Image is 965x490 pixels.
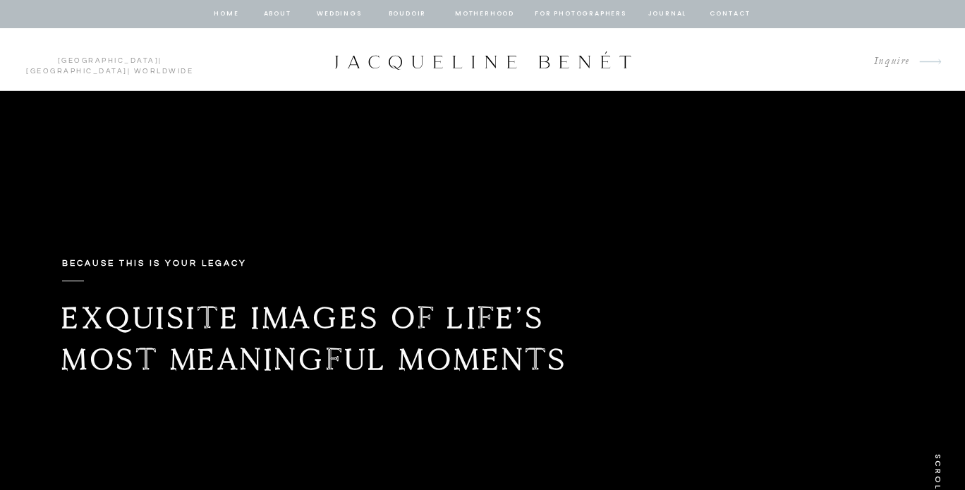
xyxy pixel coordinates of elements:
[645,8,689,20] a: journal
[863,52,910,71] a: Inquire
[61,299,568,378] b: Exquisite images of life’s most meaningful moments
[26,68,128,75] a: [GEOGRAPHIC_DATA]
[20,56,200,64] p: | | Worldwide
[213,8,240,20] a: home
[455,8,514,20] a: Motherhood
[58,57,159,64] a: [GEOGRAPHIC_DATA]
[315,8,363,20] a: Weddings
[708,8,753,20] a: contact
[62,259,247,268] b: Because this is your legacy
[387,8,427,20] a: BOUDOIR
[262,8,292,20] a: about
[535,8,626,20] a: for photographers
